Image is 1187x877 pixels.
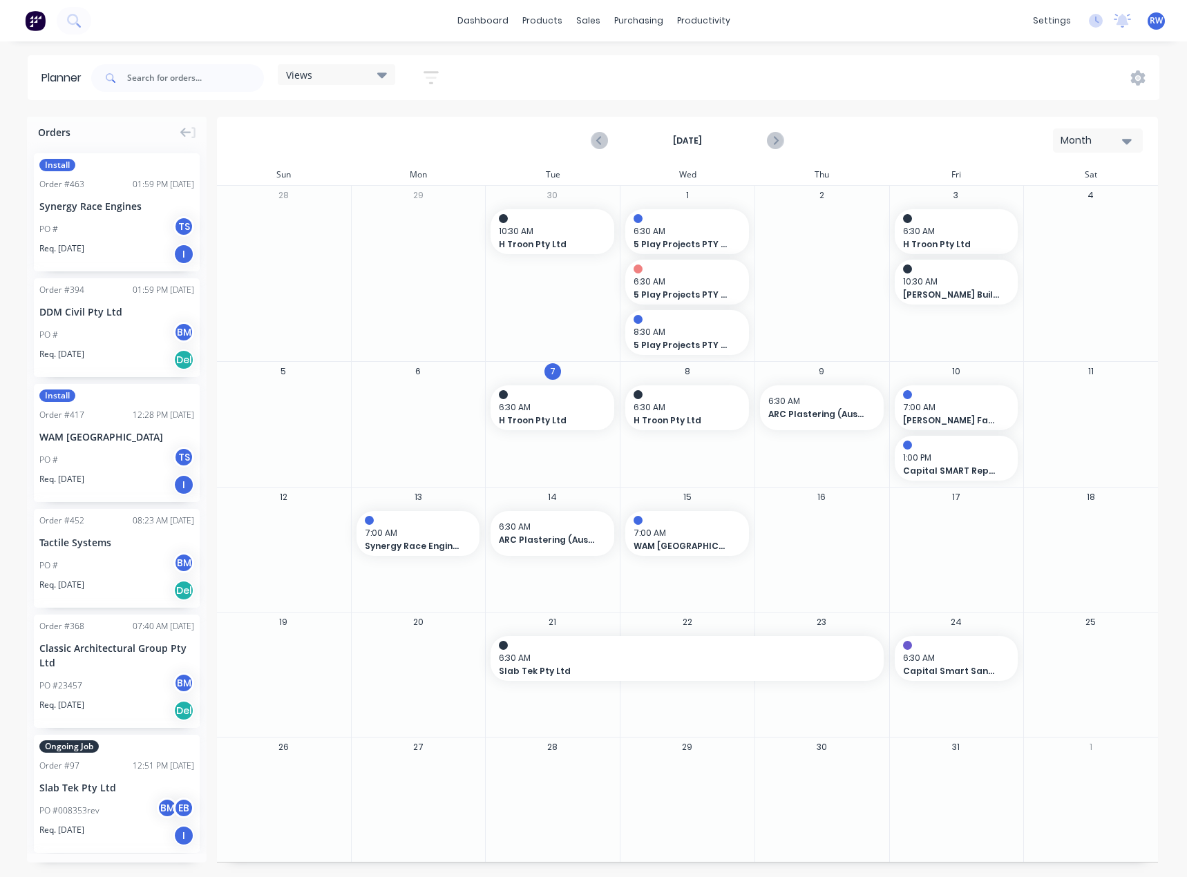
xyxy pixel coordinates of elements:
[173,798,194,818] div: EB
[679,363,696,380] button: 8
[39,680,82,692] div: PO #23457
[173,474,194,495] div: I
[625,209,749,254] div: 6:30 AM5 Play Projects PTY LTD
[634,414,730,427] span: H Troon Pty Ltd
[173,580,194,601] div: Del
[625,385,749,430] div: 6:30 AMH Troon Pty Ltd
[491,511,614,556] div: 6:30 AMARC Plastering (Aust) Pty Ltd
[813,363,830,380] button: 9
[670,10,737,31] div: productivity
[895,436,1018,481] div: 1:00 PMCapital SMART Repairs - [GEOGRAPHIC_DATA]
[39,760,79,772] div: Order # 97
[38,125,70,139] span: Orders
[133,620,194,633] div: 07:40 AM [DATE]
[634,326,734,338] span: 8:30 AM
[39,430,194,444] div: WAM [GEOGRAPHIC_DATA]
[39,804,99,817] div: PO #008353rev
[948,489,965,505] button: 17
[275,614,292,630] button: 19
[515,10,569,31] div: products
[450,10,515,31] a: dashboard
[499,665,837,677] span: Slab Tek Pty Ltd
[173,349,194,370] div: Del
[491,209,614,254] div: 10:30 AMH Troon Pty Ltd
[1083,739,1099,755] button: 1
[491,636,883,681] div: 6:30 AMSlab Tek Pty Ltd
[39,409,84,421] div: Order # 417
[948,187,965,204] button: 3
[760,385,884,430] div: 6:30 AMARC Plastering (Aust) Pty Ltd
[754,164,889,185] div: Thu
[39,641,194,670] div: Classic Architectural Group Pty Ltd
[634,339,730,351] span: 5 Play Projects PTY LTD
[39,473,84,485] span: Req. [DATE]
[1053,128,1143,153] button: Month
[1150,15,1163,27] span: RW
[39,699,84,711] span: Req. [DATE]
[948,363,965,380] button: 10
[39,780,194,795] div: Slab Tek Pty Ltd
[544,739,561,755] button: 28
[39,199,194,213] div: Synergy Race Engines
[410,614,426,630] button: 20
[903,289,999,301] span: [PERSON_NAME] Builders - [GEOGRAPHIC_DATA]
[39,514,84,527] div: Order # 452
[544,489,561,505] button: 14
[499,534,595,546] span: ARC Plastering (Aust) Pty Ltd
[133,178,194,191] div: 01:59 PM [DATE]
[365,527,465,539] span: 7:00 AM
[39,178,84,191] div: Order # 463
[679,614,696,630] button: 22
[127,64,264,92] input: Search for orders...
[39,305,194,319] div: DDM Civil Pty Ltd
[491,385,614,430] div: 6:30 AMH Troon Pty Ltd
[25,10,46,31] img: Factory
[569,10,607,31] div: sales
[895,385,1018,430] div: 7:00 AM[PERSON_NAME] Factory
[1083,363,1099,380] button: 11
[948,739,965,755] button: 31
[889,164,1024,185] div: Fri
[903,652,1003,664] span: 6:30 AM
[173,216,194,237] div: TS
[903,276,1003,288] span: 10:30 AM
[903,452,1003,464] span: 1:00 PM
[679,187,696,204] button: 1
[620,164,754,185] div: Wed
[903,225,1003,238] span: 6:30 AM
[216,164,351,185] div: Sun
[895,260,1018,305] div: 10:30 AM[PERSON_NAME] Builders - [GEOGRAPHIC_DATA]
[173,552,194,573] div: BM
[133,514,194,527] div: 08:23 AM [DATE]
[634,289,730,301] span: 5 Play Projects PTY LTD
[39,559,58,572] div: PO #
[499,652,868,664] span: 6:30 AM
[157,798,178,818] div: BM
[767,132,783,149] button: Next page
[499,238,595,251] span: H Troon Pty Ltd
[1083,614,1099,630] button: 25
[39,284,84,296] div: Order # 394
[618,135,757,147] strong: [DATE]
[544,614,561,630] button: 21
[903,401,1003,414] span: 7:00 AM
[1023,164,1158,185] div: Sat
[173,700,194,721] div: Del
[679,489,696,505] button: 15
[173,673,194,693] div: BM
[499,414,595,427] span: H Troon Pty Ltd
[903,414,999,427] span: [PERSON_NAME] Factory
[365,540,461,552] span: Synergy Race Engines
[173,825,194,846] div: I
[485,164,620,185] div: Tue
[133,409,194,421] div: 12:28 PM [DATE]
[903,665,999,677] span: Capital Smart Sandgate
[41,70,88,86] div: Planner
[275,187,292,204] button: 28
[1061,133,1124,148] div: Month
[813,489,830,505] button: 16
[286,68,312,82] span: Views
[39,579,84,591] span: Req. [DATE]
[1083,187,1099,204] button: 4
[499,401,599,414] span: 6:30 AM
